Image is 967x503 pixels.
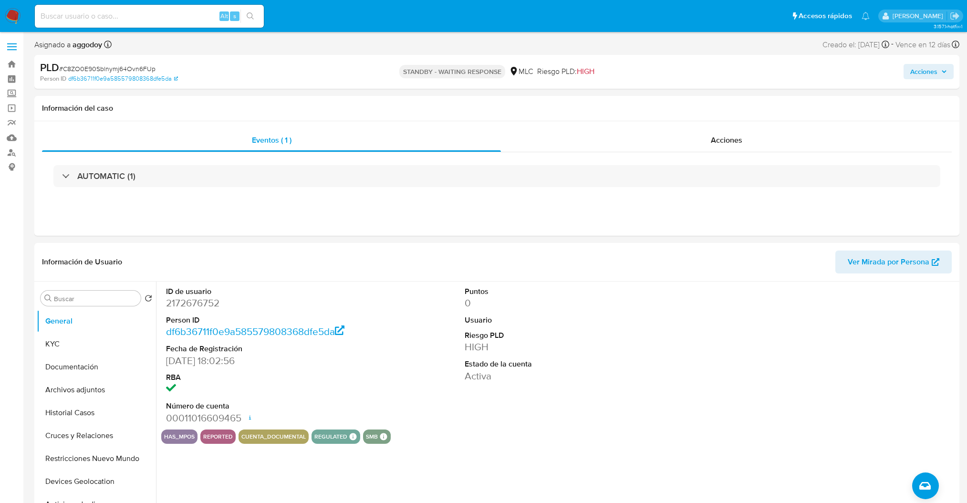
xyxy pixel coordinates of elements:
dt: Estado de la cuenta [465,359,654,369]
button: Acciones [904,64,954,79]
span: # C8ZO0E90Sblnymj64Ovn6FUp [59,64,156,73]
button: smb [366,435,378,439]
a: Notificaciones [862,12,870,20]
span: Ver Mirada por Persona [848,251,929,273]
span: Acciones [711,135,742,146]
dt: Usuario [465,315,654,325]
button: Devices Geolocation [37,470,156,493]
span: Vence en 12 días [895,40,950,50]
span: Accesos rápidos [799,11,852,21]
a: df6b36711f0e9a585579808368dfe5da [68,74,178,83]
div: AUTOMATIC (1) [53,165,940,187]
dd: Activa [465,369,654,383]
button: General [37,310,156,333]
h1: Información del caso [42,104,952,113]
a: df6b36711f0e9a585579808368dfe5da [166,325,345,338]
button: Historial Casos [37,401,156,424]
a: Salir [950,11,960,21]
dt: Riesgo PLD [465,330,654,341]
dd: HIGH [465,340,654,354]
button: Documentación [37,356,156,378]
dt: ID de usuario [166,286,355,297]
dt: Puntos [465,286,654,297]
span: HIGH [577,66,594,77]
span: Acciones [910,64,937,79]
button: Ver Mirada por Persona [835,251,952,273]
button: Volver al orden por defecto [145,294,152,305]
button: search-icon [240,10,260,23]
dd: 00011016609465 [166,411,355,425]
button: Archivos adjuntos [37,378,156,401]
dt: Fecha de Registración [166,344,355,354]
h3: AUTOMATIC (1) [77,171,135,181]
span: Eventos ( 1 ) [252,135,291,146]
b: PLD [40,60,59,75]
dd: [DATE] 18:02:56 [166,354,355,367]
p: STANDBY - WAITING RESPONSE [399,65,505,78]
button: cuenta_documental [241,435,306,439]
input: Buscar usuario o caso... [35,10,264,22]
input: Buscar [54,294,137,303]
dt: Número de cuenta [166,401,355,411]
dd: 0 [465,296,654,310]
dd: 2172676752 [166,296,355,310]
span: - [891,38,894,51]
dt: RBA [166,372,355,383]
button: reported [203,435,233,439]
span: Alt [220,11,228,21]
button: regulated [314,435,347,439]
div: MLC [509,66,533,77]
p: agustina.godoy@mercadolibre.com [893,11,946,21]
b: aggodoy [71,39,102,50]
div: Creado el: [DATE] [822,38,889,51]
dt: Person ID [166,315,355,325]
button: Buscar [44,294,52,302]
button: has_mpos [164,435,195,439]
button: Cruces y Relaciones [37,424,156,447]
b: Person ID [40,74,66,83]
button: KYC [37,333,156,356]
span: s [233,11,236,21]
span: Riesgo PLD: [537,66,594,77]
span: Asignado a [34,40,102,50]
h1: Información de Usuario [42,257,122,267]
button: Restricciones Nuevo Mundo [37,447,156,470]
